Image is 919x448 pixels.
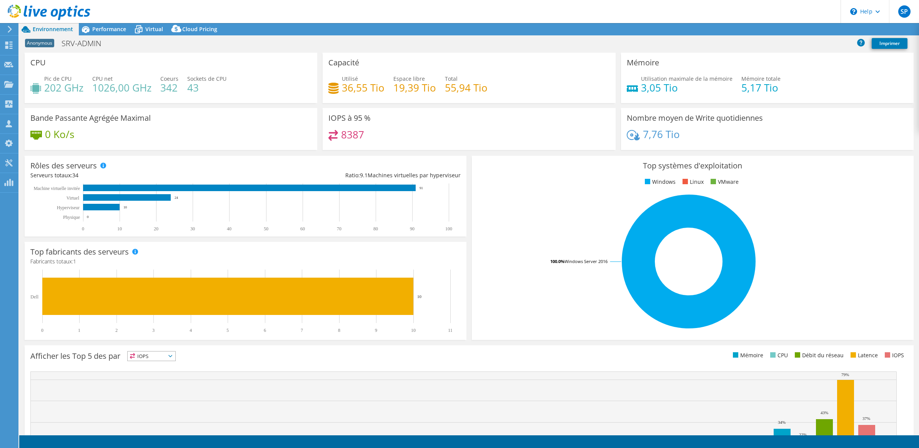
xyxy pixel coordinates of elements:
text: 5 [226,328,229,333]
h3: Bande Passante Agrégée Maximal [30,114,151,122]
span: Total [445,75,458,82]
li: Mémoire [731,351,763,360]
text: 9 [375,328,377,333]
span: Sockets de CPU [187,75,226,82]
text: 8 [338,328,340,333]
text: 10 [417,294,422,299]
text: 0 [82,226,84,231]
text: 4 [190,328,192,333]
li: Linux [681,178,704,186]
h4: 19,39 Tio [393,83,436,92]
li: IOPS [883,351,904,360]
h4: 1026,00 GHz [92,83,152,92]
li: Latence [849,351,878,360]
a: Imprimer [872,38,907,49]
span: 1 [73,258,76,265]
h3: IOPS à 95 % [328,114,371,122]
li: CPU [768,351,788,360]
text: 37% [862,416,870,421]
text: 0 [87,215,89,219]
li: Débit du réseau [793,351,844,360]
text: 100 [445,226,452,231]
tspan: 100.0% [550,258,564,264]
text: Dell [30,294,38,300]
span: IOPS [128,351,175,361]
div: Ratio: Machines virtuelles par hyperviseur [245,171,460,180]
span: CPU net [92,75,113,82]
text: 1 [78,328,80,333]
h4: 8387 [341,130,364,139]
span: Environnement [33,25,73,33]
span: Anonymous [25,39,54,47]
h4: 3,05 Tio [641,83,733,92]
tspan: Machine virtuelle invitée [33,186,80,191]
text: 20 [154,226,158,231]
h1: SRV-ADMIN [58,39,113,48]
span: SP [898,5,911,18]
h4: 202 GHz [44,83,83,92]
text: 10 [117,226,122,231]
text: 3 [152,328,155,333]
h4: 0 Ko/s [45,130,74,138]
text: 0 [41,328,43,333]
text: 50 [264,226,268,231]
text: 60 [300,226,305,231]
span: 34 [72,172,78,179]
text: 40 [227,226,231,231]
span: 9.1 [360,172,368,179]
span: Mémoire totale [741,75,781,82]
h3: CPU [30,58,46,67]
text: 43% [821,410,828,415]
text: Physique [63,215,80,220]
text: 6 [264,328,266,333]
h4: Fabricants totaux: [30,257,461,266]
svg: \n [850,8,857,15]
text: 79% [841,372,849,377]
text: 91 [420,186,423,190]
h4: 342 [160,83,178,92]
span: Utilisation maximale de la mémoire [641,75,733,82]
tspan: Windows Server 2016 [564,258,608,264]
span: Performance [92,25,126,33]
text: 7 [301,328,303,333]
li: Windows [643,178,676,186]
h3: Rôles des serveurs [30,162,97,170]
h3: Mémoire [627,58,659,67]
text: 70 [337,226,341,231]
text: 2 [115,328,118,333]
text: 11 [448,328,453,333]
h3: Nombre moyen de Write quotidiennes [627,114,763,122]
h3: Top fabricants des serveurs [30,248,129,256]
span: Utilisé [342,75,358,82]
text: 80 [373,226,378,231]
text: 90 [410,226,415,231]
span: Coeurs [160,75,178,82]
span: Pic de CPU [44,75,72,82]
h3: Top systèmes d'exploitation [478,162,908,170]
text: Virtuel [67,195,80,201]
h4: 55,94 Tio [445,83,488,92]
text: 10 [411,328,416,333]
text: 34% [778,420,786,425]
text: 24 [175,196,178,200]
li: VMware [709,178,739,186]
h3: Capacité [328,58,359,67]
h4: 7,76 Tio [643,130,680,138]
text: Hyperviseur [57,205,80,210]
div: Serveurs totaux: [30,171,245,180]
text: 22% [799,432,807,437]
span: Espace libre [393,75,425,82]
text: 30 [190,226,195,231]
text: 10 [123,205,127,209]
span: Virtual [145,25,163,33]
h4: 5,17 Tio [741,83,781,92]
h4: 43 [187,83,226,92]
span: Cloud Pricing [182,25,217,33]
h4: 36,55 Tio [342,83,385,92]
